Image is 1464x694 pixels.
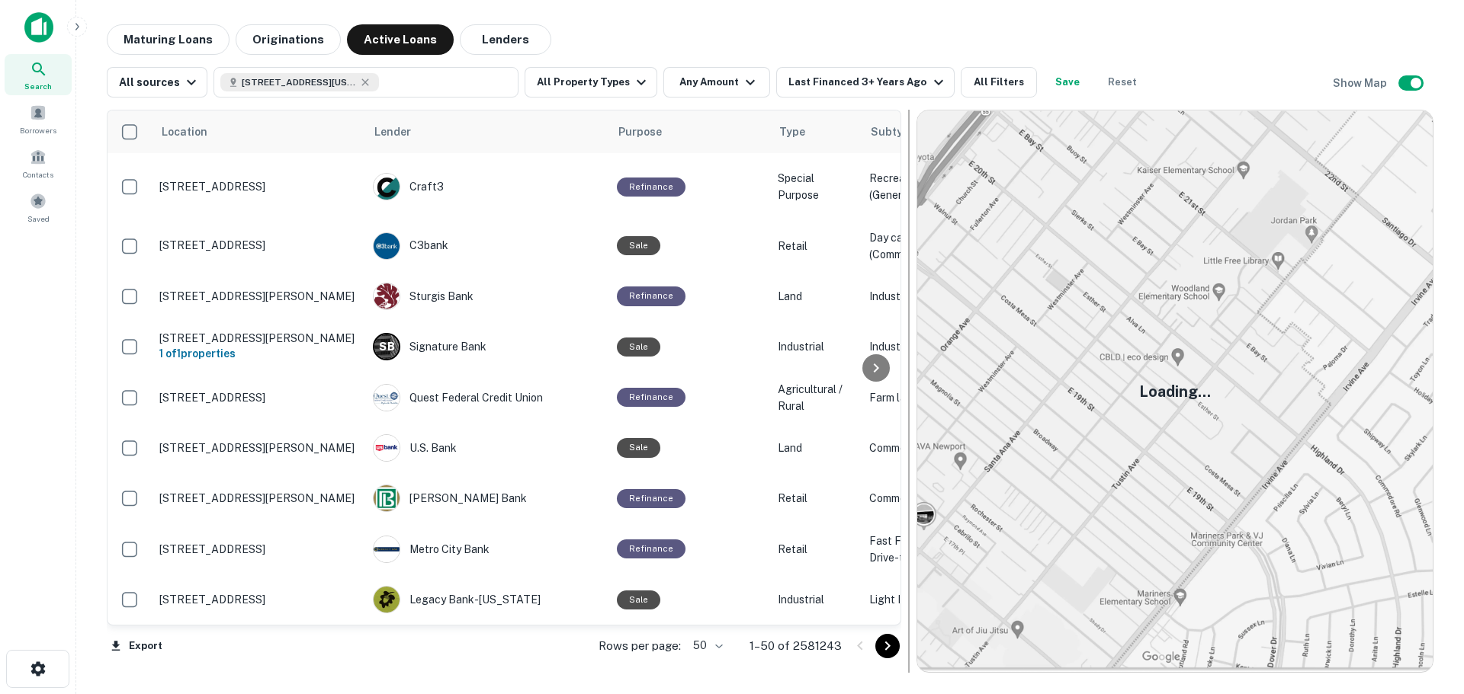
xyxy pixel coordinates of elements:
[1098,67,1147,98] button: Reset
[27,213,50,225] span: Saved
[159,180,358,193] p: [STREET_ADDRESS]
[159,593,358,606] p: [STREET_ADDRESS]
[242,75,356,89] span: [STREET_ADDRESS][US_STATE]
[107,67,207,98] button: All sources
[687,635,725,657] div: 50
[374,123,411,141] span: Lender
[373,333,602,360] div: Signature Bank
[617,337,660,357] div: Sale
[875,634,900,658] button: Go to next page
[159,345,358,362] h6: 1 of 1 properties
[213,67,518,98] button: [STREET_ADDRESS][US_STATE]
[778,170,854,203] p: Special Purpose
[379,339,394,355] p: S B
[770,110,862,153] th: Type
[788,73,947,91] div: Last Financed 3+ Years Ago
[779,123,805,141] span: Type
[617,177,685,197] div: This loan purpose was for refinancing
[1043,67,1092,98] button: Save your search to get updates of matches that match your search criteria.
[159,441,358,455] p: [STREET_ADDRESS][PERSON_NAME]
[107,635,166,657] button: Export
[373,586,602,613] div: Legacy Bank-[US_STATE]
[778,288,854,305] p: Land
[778,490,854,507] p: Retail
[373,173,602,200] div: Craft3
[159,238,358,252] p: [STREET_ADDRESS]
[778,381,854,414] p: Agricultural / Rural
[5,142,72,184] a: Contacts
[373,384,602,411] div: Quest Federal Credit Union
[374,435,400,461] img: picture
[374,485,400,511] img: picture
[347,24,454,55] button: Active Loans
[618,123,682,141] span: Purpose
[617,236,660,255] div: Sale
[373,434,602,462] div: U.s. Bank
[373,232,602,260] div: C3bank
[778,238,854,254] p: Retail
[5,54,72,95] a: Search
[460,24,551,55] button: Lenders
[917,110,1433,672] img: map-placeholder.webp
[373,536,602,563] div: Metro City Bank
[159,331,358,345] p: [STREET_ADDRESS][PERSON_NAME]
[617,489,685,508] div: This loan purpose was for refinancing
[663,67,770,98] button: Any Amount
[617,539,685,558] div: This loan purpose was for refinancing
[609,110,770,153] th: Purpose
[373,283,602,310] div: Sturgis Bank
[778,541,854,558] p: Retail
[778,440,854,456] p: Land
[871,123,916,141] span: Subtype
[373,485,602,512] div: [PERSON_NAME] Bank
[236,24,341,55] button: Originations
[24,12,53,43] img: capitalize-icon.png
[161,123,227,141] span: Location
[159,542,358,556] p: [STREET_ADDRESS]
[152,110,365,153] th: Location
[525,67,657,98] button: All Property Types
[119,73,201,91] div: All sources
[24,80,52,92] span: Search
[1333,75,1389,91] h6: Show Map
[617,388,685,407] div: This loan purpose was for refinancing
[776,67,954,98] button: Last Financed 3+ Years Ago
[159,491,358,505] p: [STREET_ADDRESS][PERSON_NAME]
[365,110,609,153] th: Lender
[599,637,681,655] p: Rows per page:
[1139,380,1211,403] h5: Loading...
[374,536,400,562] img: picture
[374,233,400,259] img: picture
[107,24,230,55] button: Maturing Loans
[374,587,400,612] img: picture
[374,174,400,200] img: picture
[5,98,72,139] a: Borrowers
[617,438,660,457] div: Sale
[159,391,358,405] p: [STREET_ADDRESS]
[617,286,685,305] div: This loan purpose was for refinancing
[961,67,1037,98] button: All Filters
[159,289,358,303] p: [STREET_ADDRESS][PERSON_NAME]
[23,168,53,181] span: Contacts
[20,124,56,136] span: Borrowers
[5,187,72,228] a: Saved
[750,637,842,655] p: 1–50 of 2581243
[1388,572,1464,645] iframe: Chat Widget
[778,338,854,355] p: Industrial
[778,591,854,608] p: Industrial
[617,590,660,609] div: Sale
[374,385,400,411] img: picture
[374,283,400,309] img: picture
